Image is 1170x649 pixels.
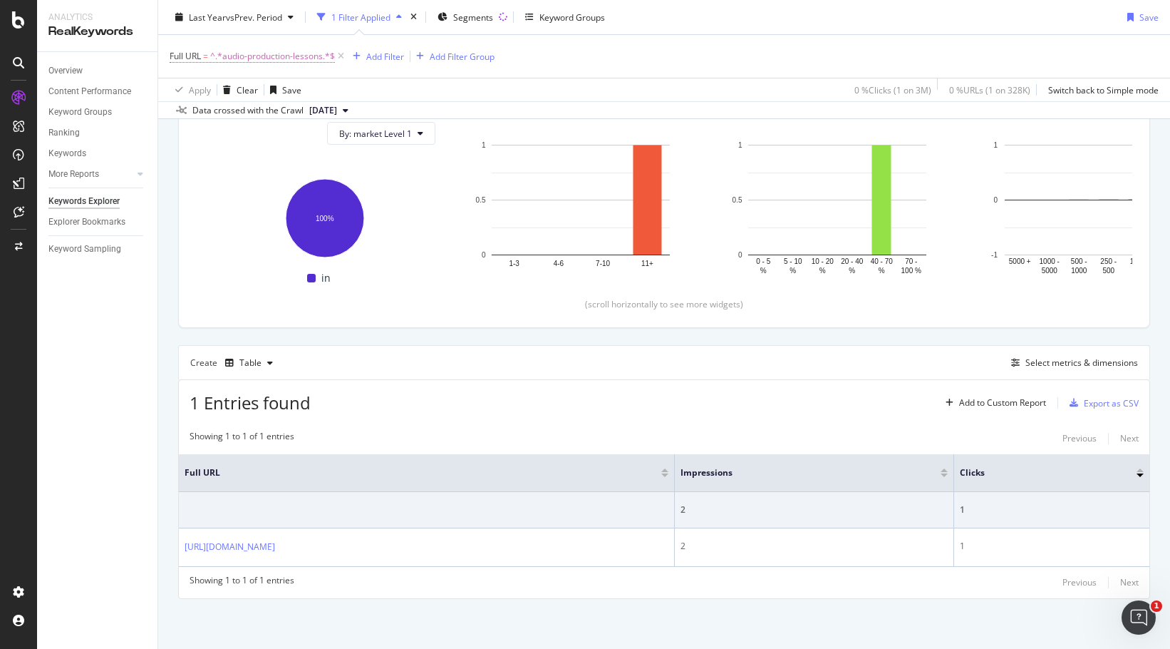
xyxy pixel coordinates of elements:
[1100,257,1117,265] text: 250 -
[680,540,948,553] div: 2
[48,11,146,24] div: Analytics
[554,260,564,267] text: 4-6
[239,359,262,367] div: Table
[309,104,337,117] span: 2025 Oct. 2nd
[905,257,917,265] text: 70 -
[190,574,294,591] div: Showing 1 to 1 of 1 entries
[170,50,201,62] span: Full URL
[170,6,299,29] button: Last YearvsPrev. Period
[1151,601,1162,612] span: 1
[366,50,404,62] div: Add Filter
[190,391,311,414] span: 1 Entries found
[756,257,770,265] text: 0 - 5
[1042,267,1058,275] text: 5000
[316,215,334,223] text: 100%
[1122,6,1159,29] button: Save
[1122,601,1156,635] iframe: Intercom live chat
[1132,267,1144,275] text: 250
[226,11,282,23] span: vs Prev. Period
[960,504,1144,516] div: 1
[680,466,919,479] span: Impressions
[190,352,279,374] div: Create
[189,83,211,96] div: Apply
[48,105,112,120] div: Keyword Groups
[304,102,354,119] button: [DATE]
[48,146,147,161] a: Keywords
[48,63,83,78] div: Overview
[331,11,390,23] div: 1 Filter Applied
[1040,257,1060,265] text: 1000 -
[959,399,1046,407] div: Add to Custom Report
[264,78,301,101] button: Save
[48,242,147,257] a: Keyword Sampling
[1025,357,1138,369] div: Select metrics & dimensions
[48,146,86,161] div: Keywords
[470,138,692,276] svg: A chart.
[819,267,826,275] text: %
[48,215,147,230] a: Explorer Bookmarks
[871,257,894,265] text: 40 - 70
[519,6,611,29] button: Keyword Groups
[48,242,121,257] div: Keyword Sampling
[849,267,855,275] text: %
[185,540,275,554] a: [URL][DOMAIN_NAME]
[48,63,147,78] a: Overview
[949,83,1030,96] div: 0 % URLs ( 1 on 328K )
[48,194,147,209] a: Keywords Explorer
[48,84,147,99] a: Content Performance
[726,138,948,276] svg: A chart.
[1005,354,1138,372] button: Select metrics & dimensions
[993,196,998,204] text: 0
[1062,432,1097,444] div: Previous
[1130,257,1146,265] text: 100 -
[339,128,412,140] span: By: market Level 1
[854,83,931,96] div: 0 % Clicks ( 1 on 3M )
[1064,392,1139,414] button: Export as CSV
[219,352,279,374] button: Table
[1120,432,1139,444] div: Next
[203,50,208,62] span: =
[48,126,147,140] a: Ranking
[48,126,80,140] div: Ranking
[738,251,742,259] text: 0
[1071,257,1087,265] text: 500 -
[190,430,294,447] div: Showing 1 to 1 of 1 entries
[48,194,120,209] div: Keywords Explorer
[327,122,435,145] button: By: market Level 1
[539,11,605,23] div: Keyword Groups
[1042,78,1159,101] button: Switch back to Simple mode
[213,172,435,259] svg: A chart.
[1139,11,1159,23] div: Save
[1009,257,1031,265] text: 5000 +
[210,46,335,66] span: ^.*audio-production-lessons.*$
[812,257,834,265] text: 10 - 20
[347,48,404,65] button: Add Filter
[960,540,1144,553] div: 1
[189,11,226,23] span: Last Year
[1071,267,1087,275] text: 1000
[170,78,211,101] button: Apply
[48,105,147,120] a: Keyword Groups
[760,267,767,275] text: %
[48,167,99,182] div: More Reports
[901,267,921,275] text: 100 %
[1120,576,1139,588] div: Next
[509,260,519,267] text: 1-3
[596,260,610,267] text: 7-10
[476,196,486,204] text: 0.5
[410,48,495,65] button: Add Filter Group
[879,267,885,275] text: %
[48,84,131,99] div: Content Performance
[432,6,499,29] button: Segments
[48,24,146,40] div: RealKeywords
[48,215,125,230] div: Explorer Bookmarks
[482,251,486,259] text: 0
[282,83,301,96] div: Save
[790,267,796,275] text: %
[1120,430,1139,447] button: Next
[1062,576,1097,588] div: Previous
[641,260,653,267] text: 11+
[991,251,998,259] text: -1
[1120,574,1139,591] button: Next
